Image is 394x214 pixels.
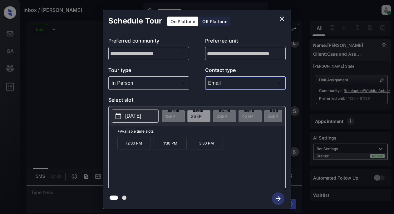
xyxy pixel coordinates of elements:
div: On Platform [167,17,198,26]
p: 12:30 PM [117,137,150,150]
div: Email [207,78,284,88]
div: In Person [110,78,188,88]
p: 3:30 PM [190,137,223,150]
button: [DATE] [112,110,159,123]
p: Contact type [205,66,286,76]
p: [DATE] [125,112,141,120]
p: Preferred community [108,37,189,47]
div: Off Platform [199,17,230,26]
p: Select slot [108,96,286,106]
p: Tour type [108,66,189,76]
button: close [276,13,288,25]
button: btn-next [268,191,288,207]
h2: Schedule Tour [103,10,167,32]
p: Preferred unit [205,37,286,47]
p: *Available time slots [117,126,285,137]
p: 1:30 PM [154,137,187,150]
